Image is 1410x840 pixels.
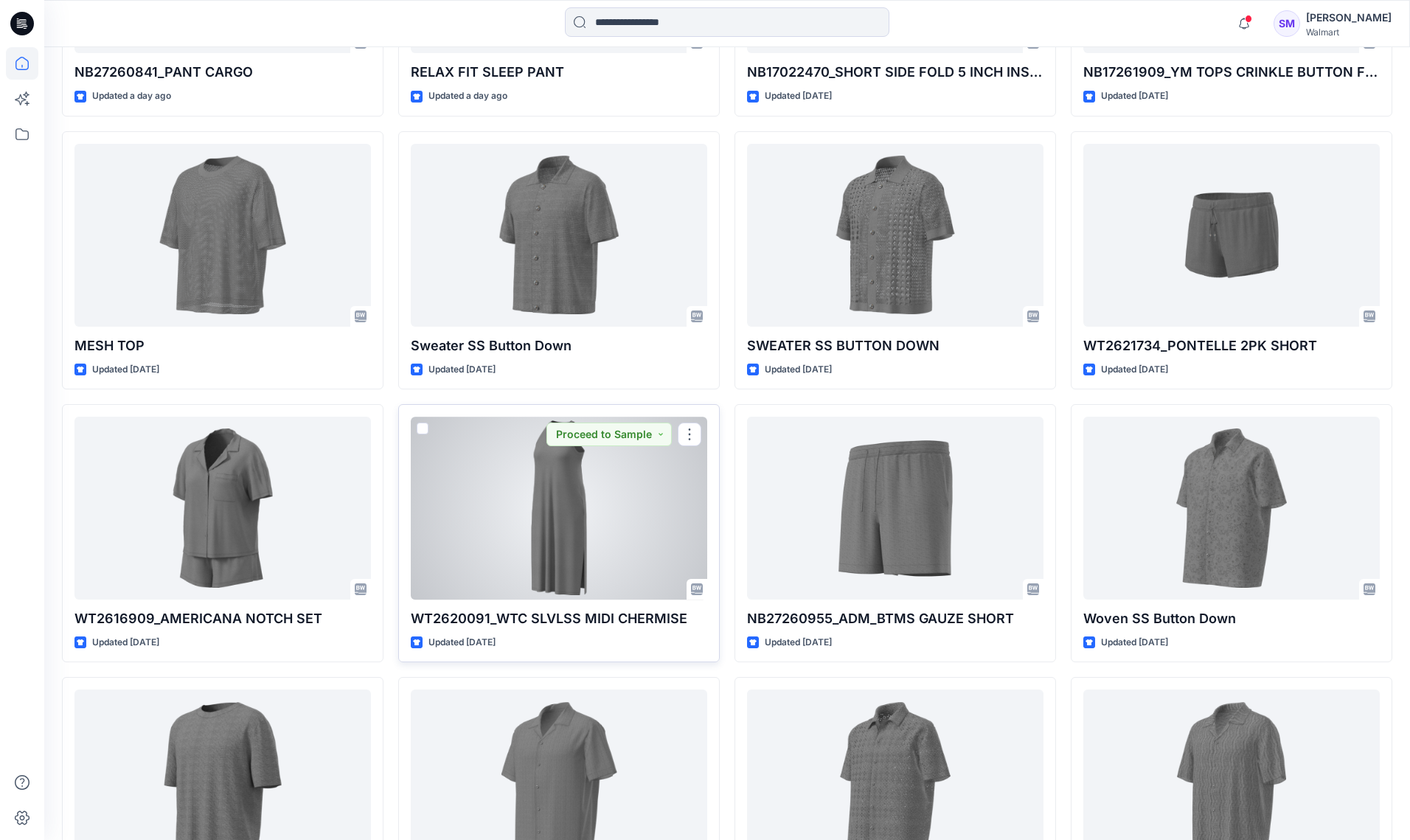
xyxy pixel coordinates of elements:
p: NB27260955_ADM_BTMS GAUZE SHORT [747,608,1043,629]
a: WT2620091_WTC SLVLSS MIDI CHERMISE [411,417,707,600]
p: NB27260841_PANT CARGO [74,62,371,83]
p: Updated [DATE] [92,635,159,650]
div: SM [1274,10,1300,37]
p: WT2620091_WTC SLVLSS MIDI CHERMISE [411,608,707,629]
p: Updated [DATE] [428,362,496,378]
p: Updated [DATE] [765,635,832,650]
p: RELAX FIT SLEEP PANT [411,62,707,83]
p: Woven SS Button Down [1083,608,1380,629]
p: Updated [DATE] [765,362,832,378]
p: NB17022470_SHORT SIDE FOLD 5 INCH INSEAM [747,62,1043,83]
a: Woven SS Button Down [1083,417,1380,600]
p: Updated [DATE] [765,88,832,104]
p: SWEATER SS BUTTON DOWN [747,336,1043,356]
a: WT2616909_AMERICANA NOTCH SET [74,417,371,600]
p: NB17261909_YM TOPS CRINKLE BUTTON FRONT [1083,62,1380,83]
p: MESH TOP [74,336,371,356]
p: Updated a day ago [92,88,171,104]
a: MESH TOP [74,144,371,327]
div: Walmart [1306,27,1392,38]
a: Sweater SS Button Down [411,144,707,327]
p: Updated [DATE] [92,362,159,378]
a: NB27260955_ADM_BTMS GAUZE SHORT [747,417,1043,600]
p: Updated [DATE] [428,635,496,650]
p: WT2621734_PONTELLE 2PK SHORT [1083,336,1380,356]
p: WT2616909_AMERICANA NOTCH SET [74,608,371,629]
div: [PERSON_NAME] [1306,9,1392,27]
p: Updated [DATE] [1101,88,1168,104]
p: Sweater SS Button Down [411,336,707,356]
p: Updated a day ago [428,88,507,104]
a: SWEATER SS BUTTON DOWN [747,144,1043,327]
a: WT2621734_PONTELLE 2PK SHORT [1083,144,1380,327]
p: Updated [DATE] [1101,635,1168,650]
p: Updated [DATE] [1101,362,1168,378]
